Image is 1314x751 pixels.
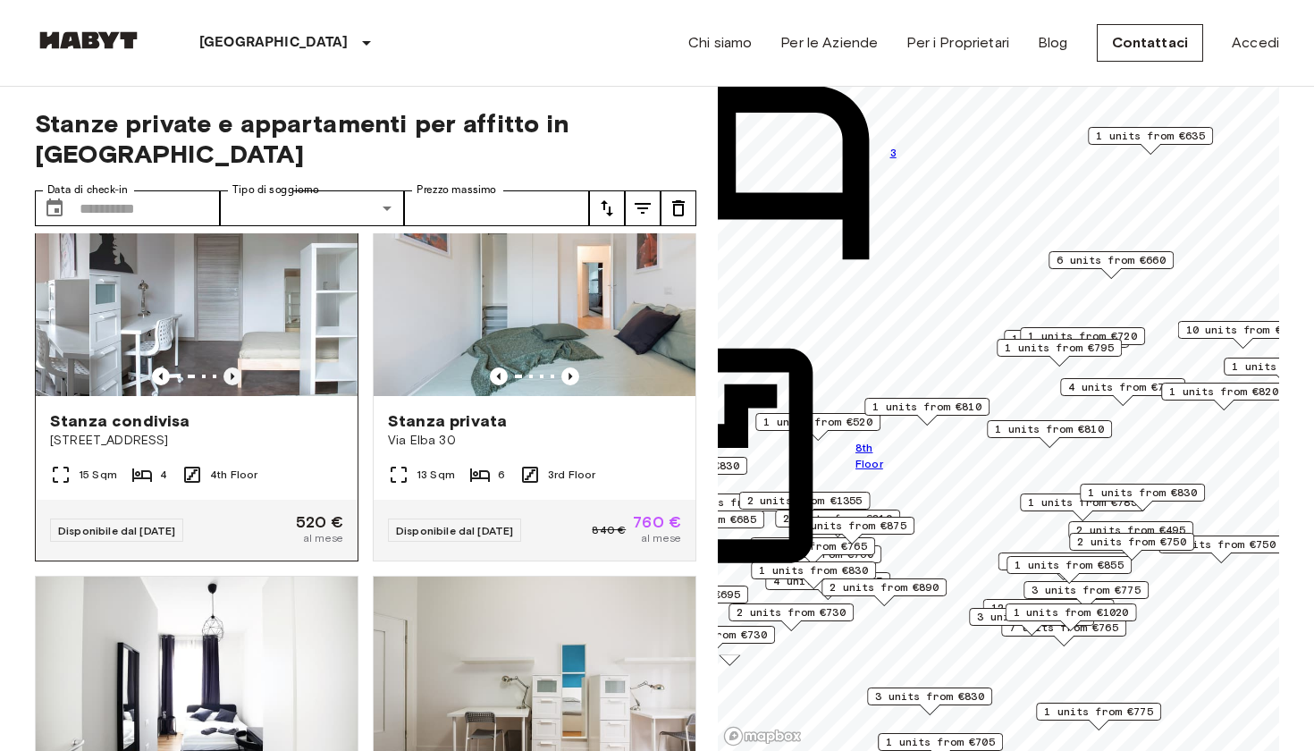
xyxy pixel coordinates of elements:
[977,609,1086,625] span: 3 units from €785
[1006,603,1137,631] div: Map marker
[1004,330,1129,358] div: Map marker
[867,688,992,715] div: Map marker
[1032,582,1141,598] span: 3 units from €775
[388,410,507,432] span: Stanza privata
[37,190,72,226] button: Choose date
[79,467,117,483] span: 15 Sqm
[562,628,896,646] p: €465
[1068,379,1177,395] span: 4 units from €735
[1023,581,1149,609] div: Map marker
[160,467,167,483] span: 4
[50,410,190,432] span: Stanza condivisa
[223,367,241,385] button: Previous image
[1169,384,1278,400] span: 1 units from €820
[1028,494,1137,511] span: 1 units from €785
[855,440,897,472] span: 8th Floor
[1060,378,1185,406] div: Map marker
[89,181,411,396] img: Marketing picture of unit IT-14-025-001-03H
[1097,24,1204,62] a: Contattaci
[388,432,681,450] span: Via Elba 30
[152,367,170,385] button: Previous image
[797,518,906,534] span: 1 units from €875
[1077,534,1186,550] span: 2 units from €750
[864,398,990,426] div: Map marker
[661,190,696,226] button: tune
[498,467,505,483] span: 6
[47,182,128,198] label: Data di check-in
[1028,328,1137,344] span: 1 units from €720
[998,553,1130,580] div: Map marker
[1012,331,1121,347] span: 1 units from €720
[1007,553,1122,570] span: 3 units from €1235
[969,608,1094,636] div: Map marker
[1167,536,1276,553] span: 2 units from €750
[886,734,995,750] span: 1 units from €705
[723,726,802,747] a: Mapbox logo
[396,524,513,537] span: Disponibile dal [DATE]
[1088,127,1213,155] div: Map marker
[1178,321,1310,349] div: Map marker
[35,31,142,49] img: Habyt
[210,467,257,483] span: 4th Floor
[890,145,897,161] span: 3
[1232,32,1279,54] a: Accedi
[1096,128,1205,144] span: 1 units from €635
[296,514,343,530] span: 520 €
[1161,383,1286,410] div: Map marker
[1036,703,1161,730] div: Map marker
[830,579,939,595] span: 2 units from €890
[303,530,343,546] span: al mese
[50,432,343,450] span: [STREET_ADDRESS]
[1020,327,1145,355] div: Map marker
[199,32,349,54] p: [GEOGRAPHIC_DATA]
[592,522,626,538] span: 840 €
[1068,521,1193,549] div: Map marker
[1080,484,1205,511] div: Map marker
[1057,252,1166,268] span: 6 units from €660
[1069,533,1194,561] div: Map marker
[35,108,696,169] span: Stanze private e appartamenti per affitto in [GEOGRAPHIC_DATA]
[561,367,579,385] button: Previous image
[548,467,595,483] span: 3rd Floor
[1015,557,1124,573] span: 1 units from €855
[780,32,878,54] a: Per le Aziende
[1044,704,1153,720] span: 1 units from €775
[688,32,752,54] a: Chi siamo
[374,181,695,396] img: Marketing picture of unit IT-14-085-001-01H
[641,530,681,546] span: al mese
[1005,340,1114,356] span: 1 units from €795
[373,181,696,561] a: Marketing picture of unit IT-14-085-001-01HPrevious imagePrevious imageStanza privataVia Elba 301...
[987,420,1112,448] div: Map marker
[625,190,661,226] button: tune
[490,367,508,385] button: Previous image
[1049,251,1174,279] div: Map marker
[991,600,1107,616] span: 12 units from €480
[1186,322,1301,338] span: 10 units from €695
[1038,32,1068,54] a: Blog
[906,32,1009,54] a: Per i Proprietari
[872,399,981,415] span: 1 units from €810
[997,339,1122,367] div: Map marker
[1020,494,1145,521] div: Map marker
[417,467,455,483] span: 13 Sqm
[417,182,496,198] label: Prezzo massimo
[58,524,175,537] span: Disponibile dal [DATE]
[1076,522,1185,538] span: 2 units from €495
[633,514,681,530] span: 760 €
[1007,556,1132,584] div: Map marker
[232,182,319,198] label: Tipo di soggiorno
[983,599,1115,627] div: Map marker
[995,421,1104,437] span: 1 units from €810
[1088,485,1197,501] span: 1 units from €830
[875,688,984,705] span: 3 units from €830
[589,190,625,226] button: tune
[1014,604,1129,620] span: 1 units from €1020
[1158,536,1284,563] div: Map marker
[35,181,358,561] a: Marketing picture of unit IT-14-025-001-03HMarketing picture of unit IT-14-025-001-03HPrevious im...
